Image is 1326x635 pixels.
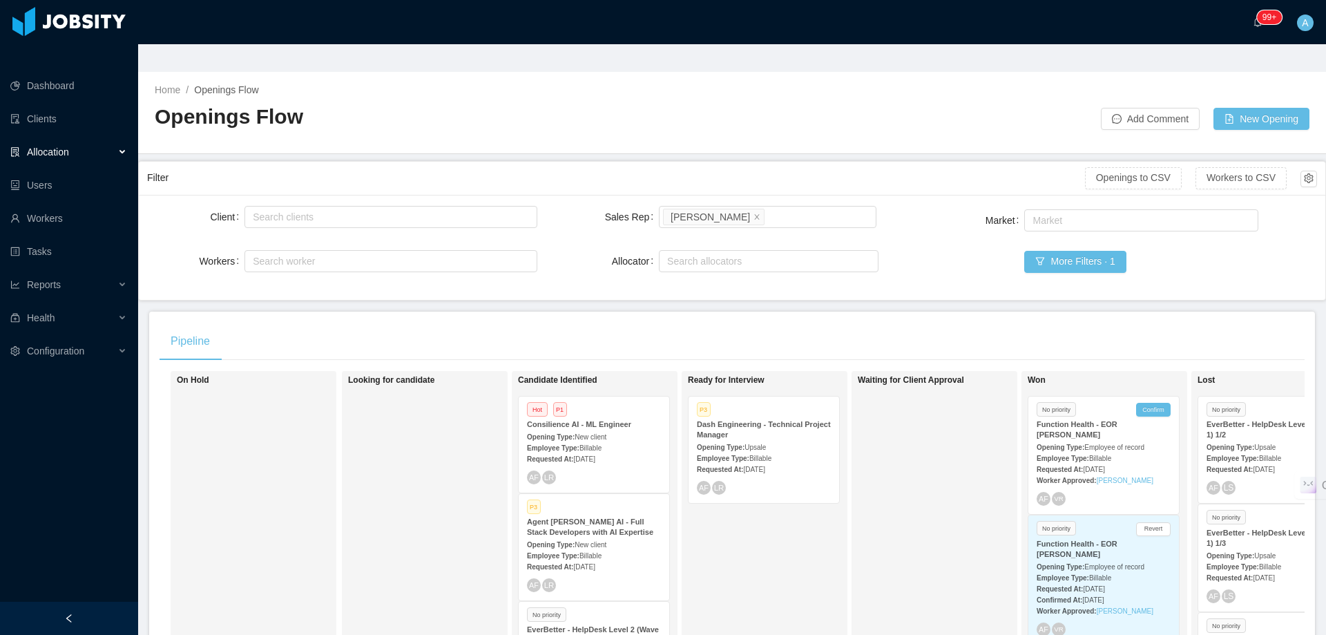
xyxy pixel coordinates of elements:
i: icon: close [753,213,760,221]
strong: Employee Type: [697,455,749,462]
li: ArMon Funches [663,209,765,225]
button: Workers to CSV [1195,167,1287,189]
span: Billable [1089,455,1111,462]
strong: Function Health - EOR [PERSON_NAME] [1037,420,1117,439]
span: No priority [1037,521,1076,536]
strong: Requested At: [1037,585,1083,593]
span: P1 [553,402,567,417]
a: icon: auditClients [10,105,127,133]
span: P3 [527,500,541,514]
span: Openings Flow [194,84,258,95]
strong: Requested At: [697,466,743,473]
a: icon: userWorkers [10,205,127,232]
span: [DATE] [1082,596,1104,604]
strong: Employee Type: [527,444,579,452]
span: [DATE] [573,563,595,571]
span: VR [1054,495,1064,503]
div: Search worker [253,254,516,268]
input: Sales Rep [767,209,775,225]
label: Allocator [612,256,659,267]
input: Market [1028,212,1036,229]
span: AF [1209,484,1218,492]
button: icon: file-addNew Opening [1213,108,1309,130]
span: P3 [697,402,711,417]
strong: Requested At: [1207,574,1253,582]
span: Hot [527,402,548,417]
span: Billable [579,552,602,560]
i: icon: setting [10,346,20,356]
h1: On Hold [177,375,370,386]
span: Allocation [27,146,69,158]
div: Filter [147,165,1085,191]
span: AF [699,484,709,492]
span: Billable [1259,455,1281,462]
span: [DATE] [1083,585,1104,593]
span: A [1302,15,1308,31]
span: VR [1054,626,1064,634]
input: Client [249,209,256,225]
label: Workers [199,256,244,267]
span: Billable [1259,563,1281,571]
span: LR [544,473,555,482]
span: AF [1209,592,1218,600]
strong: Employee Type: [527,552,579,560]
span: AF [1039,625,1048,634]
span: [DATE] [1253,574,1274,582]
h1: Candidate Identified [518,375,711,386]
span: No priority [1207,618,1246,633]
label: Sales Rep [605,211,659,222]
strong: Employee Type: [1037,574,1089,582]
div: Pipeline [160,322,221,361]
span: Employee of record [1084,444,1144,451]
h2: Openings Flow [155,103,732,131]
span: New client [575,541,606,549]
a: [PERSON_NAME] [1097,477,1153,484]
label: Client [210,211,244,222]
label: Market [986,215,1025,226]
a: icon: robotUsers [10,171,127,199]
strong: Opening Type: [1207,552,1254,560]
button: Openings to CSV [1085,167,1182,189]
span: / [186,84,189,95]
span: No priority [1207,402,1246,417]
strong: Opening Type: [1037,563,1084,571]
strong: Worker Approved: [1037,607,1097,615]
span: Billable [749,455,771,462]
h1: Ready for Interview [688,375,881,386]
h1: Won [1028,375,1221,386]
span: AF [529,581,539,589]
h1: Waiting for Client Approval [858,375,1051,386]
span: [DATE] [1253,466,1274,473]
strong: Employee Type: [1037,455,1089,462]
span: LS [1224,591,1234,600]
strong: Employee Type: [1207,455,1259,462]
strong: Employee Type: [1207,563,1259,571]
span: Upsale [1254,444,1276,451]
i: icon: left [64,614,74,623]
span: Configuration [27,345,84,357]
strong: Opening Type: [1207,444,1254,451]
span: AF [529,473,539,482]
div: Search allocators [667,254,864,268]
span: Upsale [744,444,766,451]
i: icon: medicine-box [10,313,20,323]
strong: Requested At: [1207,466,1253,473]
span: [DATE] [1083,466,1104,473]
span: LR [714,483,724,492]
span: No priority [1207,510,1246,524]
input: Allocator [663,253,671,269]
strong: Dash Engineering - Technical Project Manager [697,420,831,439]
span: AF [1039,495,1048,503]
button: Revert [1136,522,1171,536]
a: icon: profileTasks [10,238,127,265]
span: New client [575,433,606,441]
span: Health [27,312,55,323]
span: LR [544,580,555,589]
i: icon: line-chart [10,280,20,290]
a: [PERSON_NAME] [1097,607,1153,615]
button: icon: setting [1300,171,1317,187]
span: Upsale [1254,552,1276,560]
button: icon: filterMore Filters · 1 [1024,251,1126,273]
span: Billable [1089,574,1111,582]
strong: Confirmed At: [1037,596,1082,604]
